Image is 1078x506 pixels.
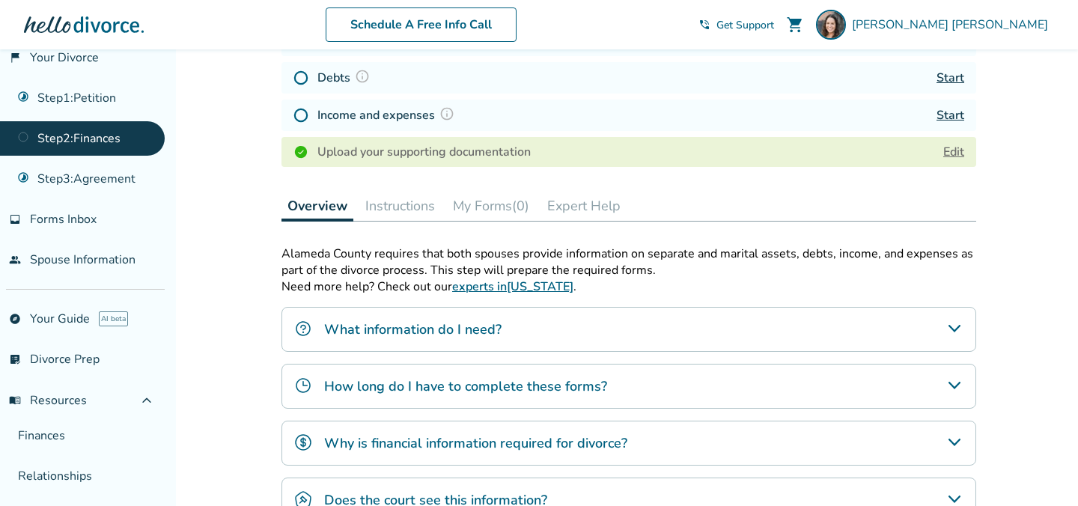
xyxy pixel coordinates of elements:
a: experts in[US_STATE] [452,278,573,295]
div: Why is financial information required for divorce? [281,421,976,466]
img: Not Started [293,70,308,85]
img: Molly Tafoya [816,10,846,40]
span: Resources [9,392,87,409]
button: Overview [281,191,353,222]
img: How long do I have to complete these forms? [294,377,312,394]
div: What information do I need? [281,307,976,352]
h4: What information do I need? [324,320,502,339]
a: Edit [943,144,964,160]
span: expand_less [138,391,156,409]
h4: Income and expenses [317,106,459,125]
span: menu_book [9,394,21,406]
button: Instructions [359,191,441,221]
iframe: Chat Widget [1003,434,1078,506]
span: people [9,254,21,266]
h4: Upload your supporting documentation [317,143,531,161]
span: Get Support [716,18,774,32]
button: Expert Help [541,191,627,221]
span: list_alt_check [9,353,21,365]
span: [PERSON_NAME] [PERSON_NAME] [852,16,1054,33]
div: How long do I have to complete these forms? [281,364,976,409]
span: phone_in_talk [698,19,710,31]
img: What information do I need? [294,320,312,338]
span: inbox [9,213,21,225]
img: Not Started [293,108,308,123]
span: flag_2 [9,52,21,64]
p: Alameda County requires that both spouses provide information on separate and marital assets, deb... [281,246,976,278]
p: Need more help? Check out our . [281,278,976,295]
img: Why is financial information required for divorce? [294,433,312,451]
span: Forms Inbox [30,211,97,228]
a: Start [937,70,964,86]
img: Completed [293,144,308,159]
h4: Why is financial information required for divorce? [324,433,627,453]
img: Question Mark [439,106,454,121]
h4: Debts [317,68,374,88]
button: My Forms(0) [447,191,535,221]
span: explore [9,313,21,325]
a: phone_in_talkGet Support [698,18,774,32]
a: Schedule A Free Info Call [326,7,517,42]
a: Start [937,107,964,124]
span: shopping_cart [786,16,804,34]
h4: How long do I have to complete these forms? [324,377,607,396]
img: Question Mark [355,69,370,84]
span: AI beta [99,311,128,326]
